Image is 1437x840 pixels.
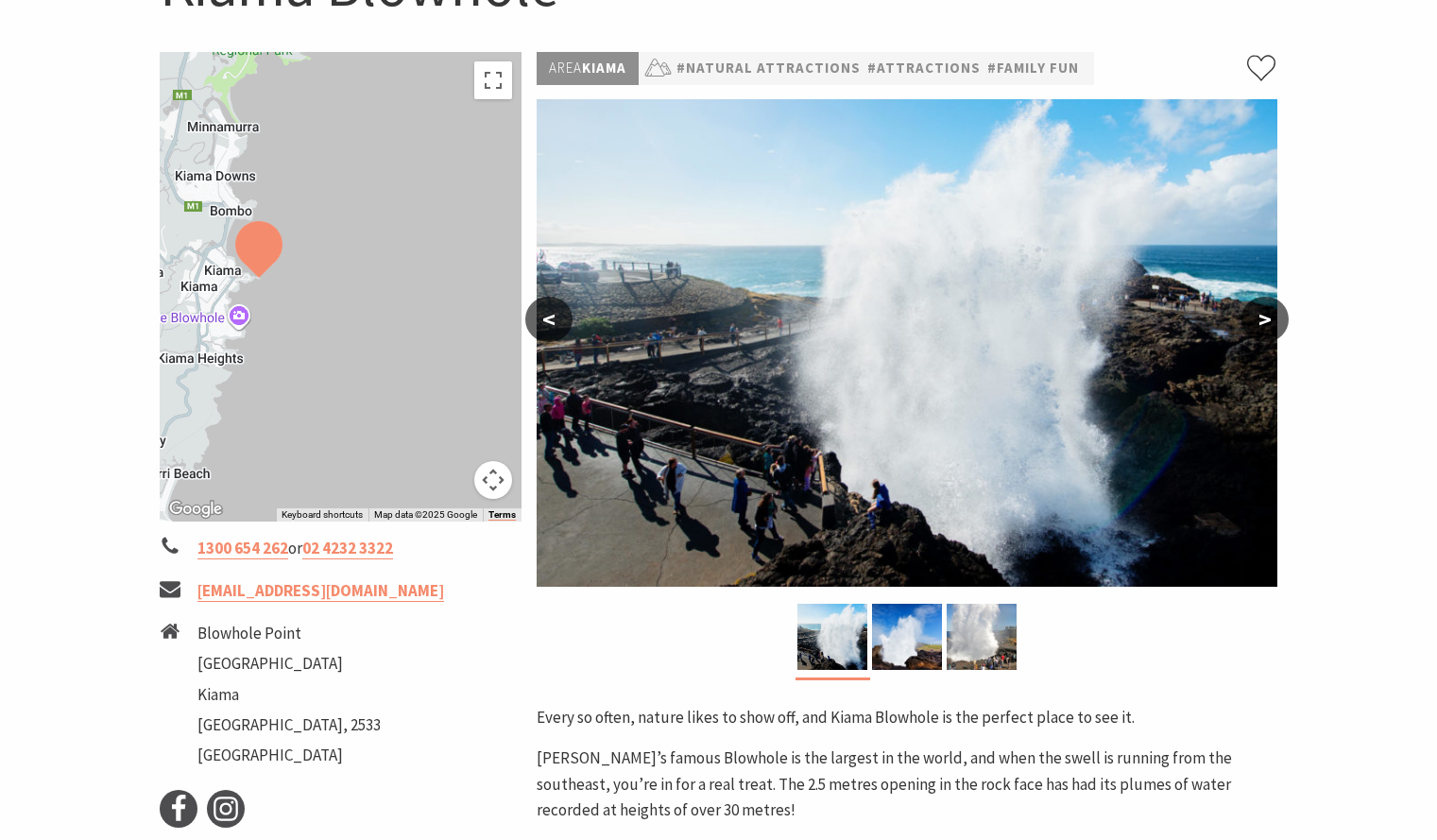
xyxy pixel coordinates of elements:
a: 02 4232 3322 [302,538,393,559]
a: Terms (opens in new tab) [488,509,516,521]
img: Close up of the Kiama Blowhole [797,604,867,670]
button: > [1241,297,1289,342]
li: [GEOGRAPHIC_DATA], 2533 [197,712,381,738]
li: [GEOGRAPHIC_DATA] [197,651,381,677]
button: Toggle fullscreen view [474,61,512,99]
li: Blowhole Point [197,621,381,646]
img: Kiama Blowhole [947,604,1017,670]
img: Kiama Blowhole [872,604,942,670]
span: Area [549,59,582,77]
button: Map camera controls [474,461,512,499]
button: < [525,297,573,342]
p: Every so often, nature likes to show off, and Kiama Blowhole is the perfect place to see it. [537,705,1277,730]
img: Close up of the Kiama Blowhole [537,99,1277,587]
p: Kiama [537,52,639,85]
img: Google [164,497,227,522]
button: Keyboard shortcuts [282,508,363,522]
li: [GEOGRAPHIC_DATA] [197,743,381,768]
p: [PERSON_NAME]’s famous Blowhole is the largest in the world, and when the swell is running from t... [537,746,1277,823]
li: Kiama [197,682,381,708]
a: [EMAIL_ADDRESS][DOMAIN_NAME] [197,580,444,602]
a: #Attractions [867,57,981,80]
li: or [160,536,522,561]
a: 1300 654 262 [197,538,288,559]
span: Map data ©2025 Google [374,509,477,520]
a: #Natural Attractions [676,57,861,80]
a: Open this area in Google Maps (opens a new window) [164,497,227,522]
a: #Family Fun [987,57,1079,80]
